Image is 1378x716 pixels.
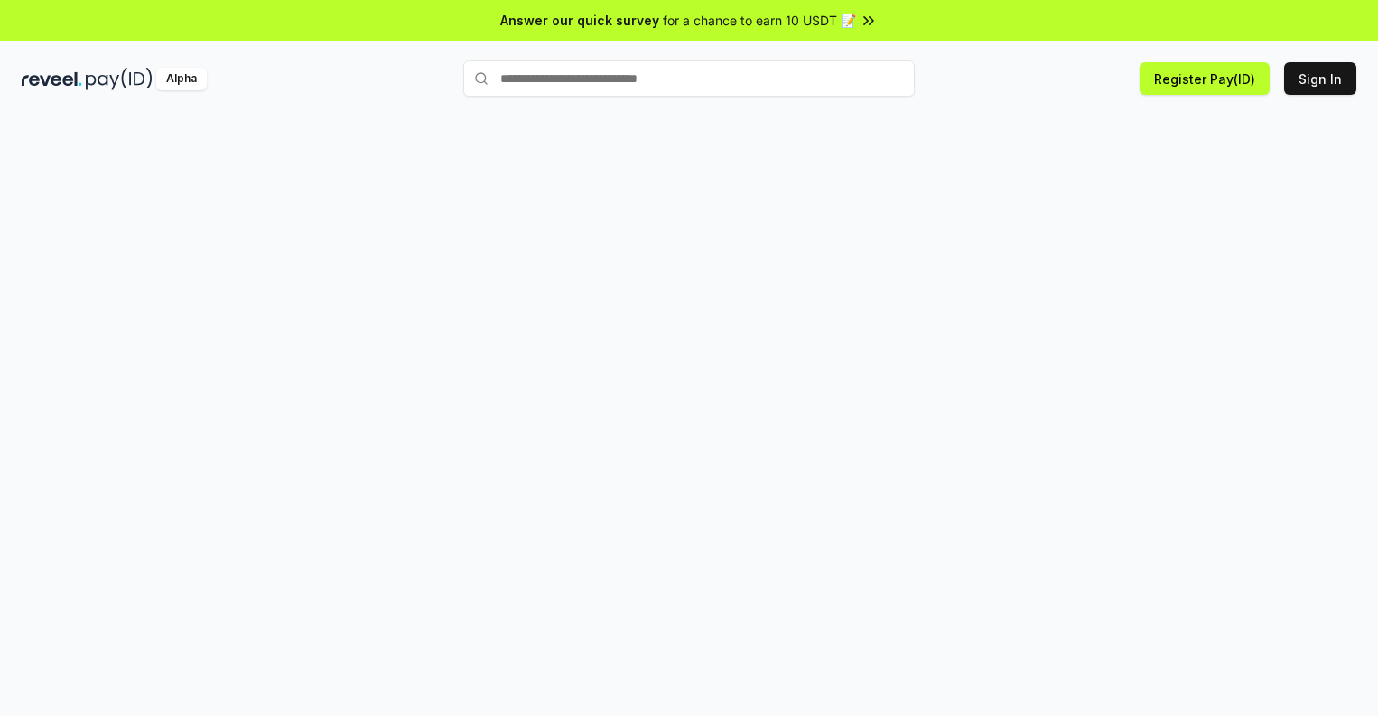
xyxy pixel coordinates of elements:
[1140,62,1270,95] button: Register Pay(ID)
[22,68,82,90] img: reveel_dark
[156,68,207,90] div: Alpha
[1284,62,1356,95] button: Sign In
[663,11,856,30] span: for a chance to earn 10 USDT 📝
[86,68,153,90] img: pay_id
[500,11,659,30] span: Answer our quick survey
